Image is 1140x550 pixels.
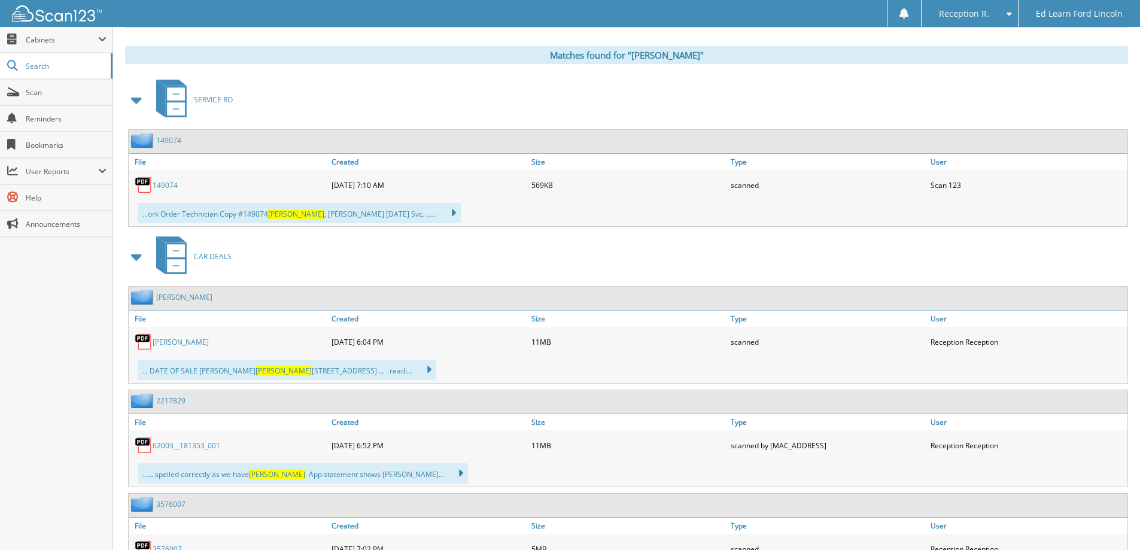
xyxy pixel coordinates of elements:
a: File [129,414,329,430]
div: Scan 123 [928,173,1127,197]
div: 11MB [528,433,728,457]
img: folder2.png [131,393,156,408]
span: Ed Learn Ford Lincoln [1036,10,1123,17]
a: CAR DEALS [149,233,232,280]
span: [PERSON_NAME] [249,469,305,479]
a: Size [528,311,728,327]
a: File [129,154,329,170]
span: Cabinets [26,35,98,45]
a: Type [728,311,928,327]
a: Size [528,414,728,430]
div: 11MB [528,330,728,354]
span: CAR DEALS [194,251,232,262]
a: Created [329,518,528,534]
a: Size [528,518,728,534]
img: scan123-logo-white.svg [12,5,102,22]
a: 3576007 [156,499,186,509]
img: folder2.png [131,133,156,148]
img: PDF.png [135,176,153,194]
span: User Reports [26,166,98,177]
a: Created [329,414,528,430]
a: Size [528,154,728,170]
a: 149074 [153,180,178,190]
a: File [129,311,329,327]
a: SERVICE RO [149,76,233,123]
a: 149074 [156,135,181,145]
a: 62003__181353_001 [153,440,220,451]
span: [PERSON_NAME] [268,209,324,219]
a: [PERSON_NAME] [156,292,212,302]
div: ... DATE OF SALE [PERSON_NAME] [STREET_ADDRESS] ... . readi... [138,360,436,380]
span: Announcements [26,219,107,229]
div: Reception Reception [928,433,1127,457]
img: folder2.png [131,290,156,305]
a: User [928,154,1127,170]
a: Type [728,154,928,170]
div: 569KB [528,173,728,197]
a: [PERSON_NAME] [153,337,209,347]
div: [DATE] 6:04 PM [329,330,528,354]
div: Reception Reception [928,330,1127,354]
span: Search [26,61,105,71]
a: Created [329,311,528,327]
div: scanned [728,330,928,354]
span: SERVICE RO [194,95,233,105]
a: User [928,311,1127,327]
div: [DATE] 6:52 PM [329,433,528,457]
div: scanned [728,173,928,197]
iframe: Chat Widget [1080,493,1140,550]
span: Bookmarks [26,140,107,150]
a: Type [728,518,928,534]
img: folder2.png [131,497,156,512]
div: ...ork Order Technician Copy #149074 , [PERSON_NAME] [DATE] Svc. ...... [138,203,461,223]
span: Scan [26,87,107,98]
a: User [928,518,1127,534]
span: Reminders [26,114,107,124]
a: File [129,518,329,534]
div: ...... spelled correctly as we have . App statement shows [PERSON_NAME]... [138,463,468,484]
a: Created [329,154,528,170]
img: PDF.png [135,333,153,351]
a: Type [728,414,928,430]
img: PDF.png [135,436,153,454]
span: [PERSON_NAME] [256,366,312,376]
div: scanned by [MAC_ADDRESS] [728,433,928,457]
a: 2217829 [156,396,186,406]
a: User [928,414,1127,430]
span: Reception R. [939,10,989,17]
div: [DATE] 7:10 AM [329,173,528,197]
div: Matches found for "[PERSON_NAME]" [125,46,1128,64]
span: Help [26,193,107,203]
